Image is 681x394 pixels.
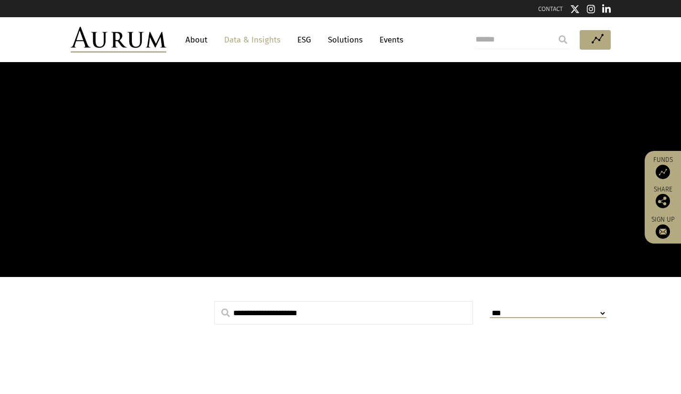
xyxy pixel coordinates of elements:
a: ESG [292,31,316,49]
img: Linkedin icon [602,4,611,14]
img: Aurum [71,27,166,53]
img: Share this post [656,194,670,208]
a: About [181,31,212,49]
a: Sign up [649,215,676,239]
a: Funds [649,156,676,179]
a: CONTACT [538,5,563,12]
a: Data & Insights [219,31,285,49]
img: Twitter icon [570,4,580,14]
img: Sign up to our newsletter [656,224,670,239]
input: Submit [553,30,573,49]
div: Share [649,186,676,208]
img: search.svg [221,309,230,317]
a: Solutions [323,31,368,49]
a: Events [375,31,403,49]
img: Access Funds [656,165,670,179]
img: Instagram icon [587,4,595,14]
